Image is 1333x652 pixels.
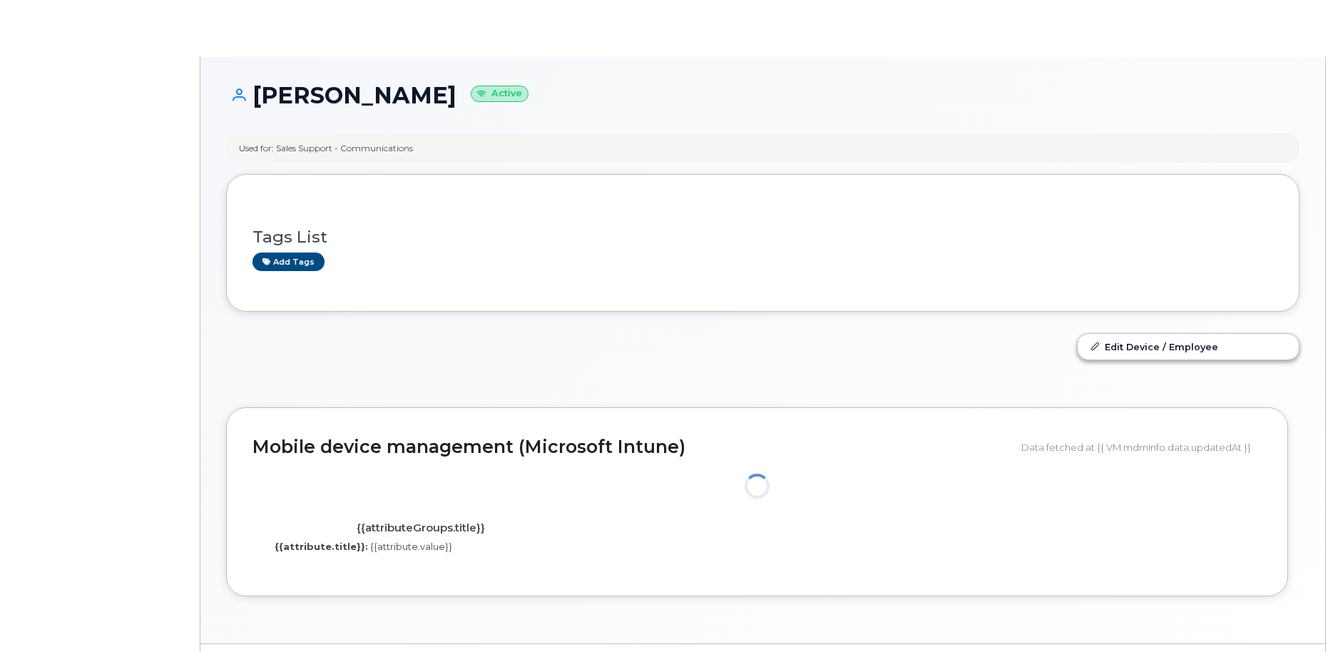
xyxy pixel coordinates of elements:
[239,142,413,154] div: Used for: Sales Support - Communications
[1021,434,1262,461] div: Data fetched at {{ VM.mdmInfo.data.updatedAt }}
[275,540,368,554] label: {{attribute.title}}:
[471,86,528,102] small: Active
[1078,334,1299,360] a: Edit Device / Employee
[263,522,578,534] h4: {{attributeGroups.title}}
[252,437,1011,457] h2: Mobile device management (Microsoft Intune)
[252,253,325,270] a: Add tags
[370,541,452,552] span: {{attribute.value}}
[252,228,1273,246] h3: Tags List
[226,83,1299,108] h1: [PERSON_NAME]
